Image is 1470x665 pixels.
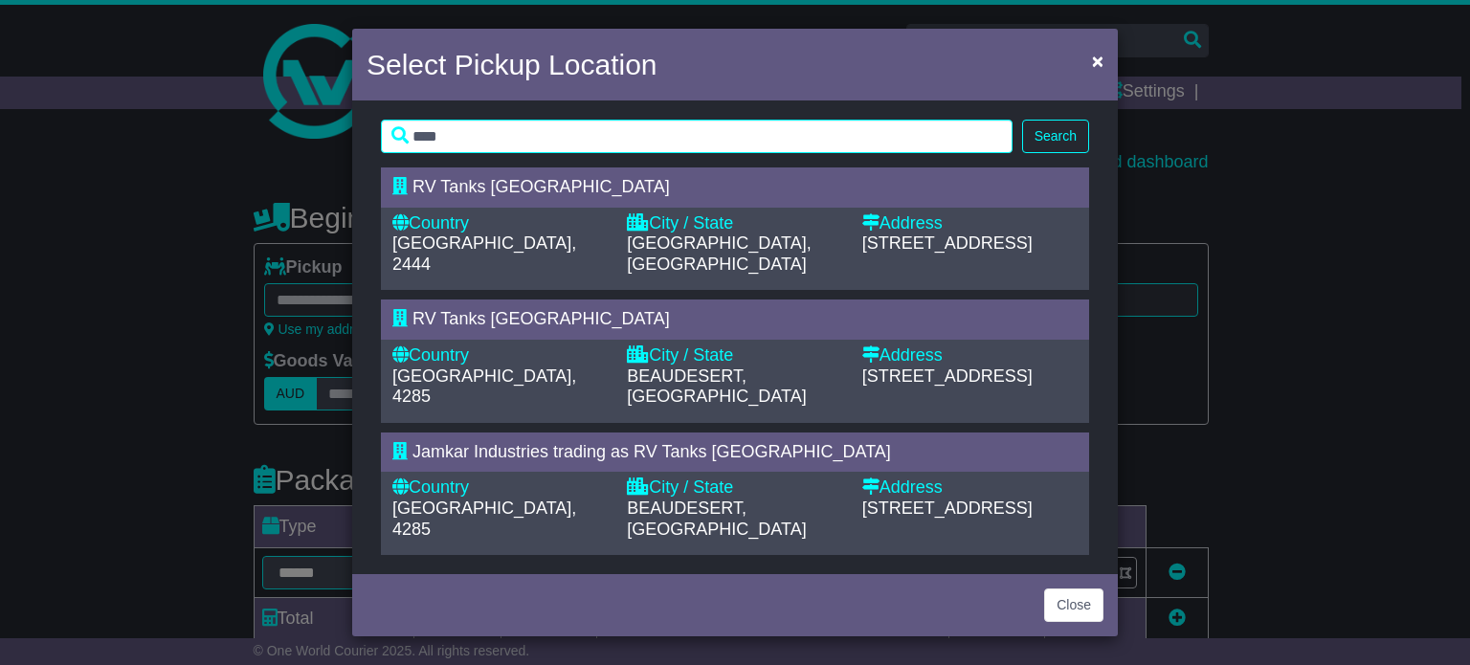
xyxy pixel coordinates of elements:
[412,177,670,196] span: RV Tanks [GEOGRAPHIC_DATA]
[392,477,608,499] div: Country
[392,233,576,274] span: [GEOGRAPHIC_DATA], 2444
[392,213,608,234] div: Country
[412,442,891,461] span: Jamkar Industries trading as RV Tanks [GEOGRAPHIC_DATA]
[627,233,811,274] span: [GEOGRAPHIC_DATA], [GEOGRAPHIC_DATA]
[627,213,842,234] div: City / State
[862,499,1033,518] span: [STREET_ADDRESS]
[627,477,842,499] div: City / State
[862,477,1078,499] div: Address
[627,345,842,366] div: City / State
[1022,120,1089,153] button: Search
[627,366,806,407] span: BEAUDESERT, [GEOGRAPHIC_DATA]
[392,345,608,366] div: Country
[862,213,1078,234] div: Address
[862,345,1078,366] div: Address
[627,499,806,539] span: BEAUDESERT, [GEOGRAPHIC_DATA]
[1092,50,1103,72] span: ×
[1044,588,1103,622] button: Close
[367,43,657,86] h4: Select Pickup Location
[412,309,670,328] span: RV Tanks [GEOGRAPHIC_DATA]
[862,366,1033,386] span: [STREET_ADDRESS]
[1082,41,1113,80] button: Close
[392,366,576,407] span: [GEOGRAPHIC_DATA], 4285
[392,499,576,539] span: [GEOGRAPHIC_DATA], 4285
[862,233,1033,253] span: [STREET_ADDRESS]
